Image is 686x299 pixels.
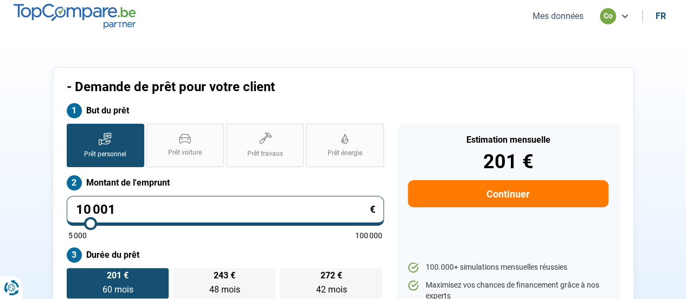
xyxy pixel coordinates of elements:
[408,262,608,273] li: 100.000+ simulations mensuelles réussies
[247,149,283,158] span: Prêt travaux
[67,175,384,190] label: Montant de l'emprunt
[408,136,608,144] div: Estimation mensuelle
[320,271,342,280] span: 272 €
[355,232,382,239] span: 100 000
[209,284,240,295] span: 48 mois
[408,180,608,207] button: Continuer
[656,11,666,21] div: fr
[370,205,375,214] span: €
[600,8,616,24] div: co
[84,150,126,159] span: Prêt personnel
[529,10,587,22] button: Mes données
[408,152,608,171] div: 201 €
[68,232,87,239] span: 5 000
[316,284,347,295] span: 42 mois
[102,284,133,295] span: 60 mois
[328,149,362,158] span: Prêt énergie
[67,79,478,95] h1: - Demande de prêt pour votre client
[214,271,235,280] span: 243 €
[107,271,129,280] span: 201 €
[14,4,136,28] img: TopCompare.be
[168,148,202,157] span: Prêt voiture
[67,247,384,263] label: Durée du prêt
[67,103,384,118] label: But du prêt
